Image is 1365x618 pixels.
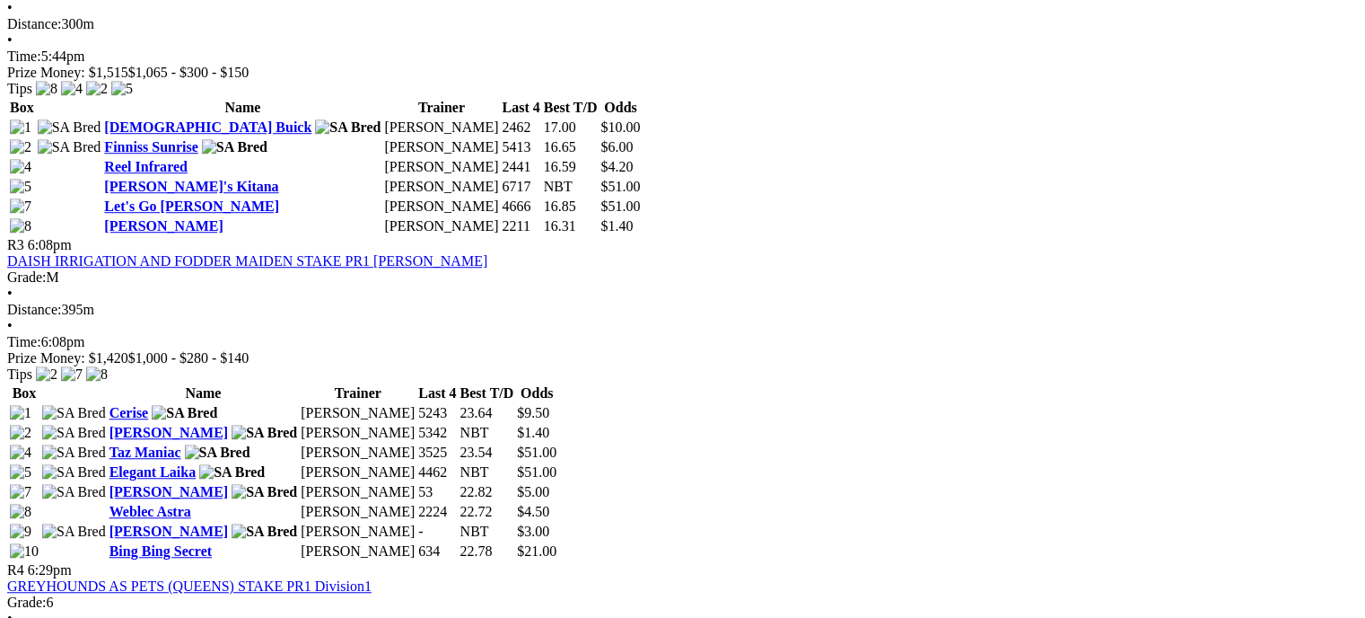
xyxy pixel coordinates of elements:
td: 2211 [502,217,541,235]
img: 5 [10,179,31,195]
img: SA Bred [199,464,265,481]
img: 2 [10,139,31,155]
a: Weblec Astra [109,504,191,519]
img: SA Bred [185,445,250,461]
span: Time: [7,49,41,64]
img: SA Bred [42,425,106,441]
td: 4666 [502,198,541,216]
span: $1,065 - $300 - $150 [128,65,249,80]
div: 6:08pm [7,334,1358,350]
td: [PERSON_NAME] [300,463,416,481]
span: $21.00 [517,543,556,559]
img: SA Bred [42,524,106,540]
img: SA Bred [42,484,106,500]
img: SA Bred [232,484,297,500]
td: NBT [459,463,515,481]
span: R3 [7,237,24,252]
td: 16.65 [543,138,599,156]
td: 5413 [502,138,541,156]
div: 6 [7,595,1358,611]
td: 3525 [417,444,457,462]
td: 634 [417,543,457,561]
span: $6.00 [600,139,633,154]
td: 4462 [417,463,457,481]
td: 23.64 [459,404,515,422]
td: 2224 [417,503,457,521]
a: DAISH IRRIGATION AND FODDER MAIDEN STAKE PR1 [PERSON_NAME] [7,253,487,269]
a: Elegant Laika [109,464,196,480]
th: Last 4 [417,384,457,402]
a: [DEMOGRAPHIC_DATA] Buick [104,119,311,135]
img: SA Bred [202,139,267,155]
img: 4 [61,81,83,97]
td: 17.00 [543,119,599,137]
span: $5.00 [517,484,549,499]
span: $51.00 [600,179,640,194]
td: [PERSON_NAME] [300,543,416,561]
td: [PERSON_NAME] [383,217,499,235]
td: 22.82 [459,483,515,501]
th: Last 4 [502,99,541,117]
span: $51.00 [517,445,556,460]
td: [PERSON_NAME] [383,158,499,176]
td: - [417,523,457,541]
img: SA Bred [232,425,297,441]
span: Grade: [7,595,47,610]
span: $4.50 [517,504,549,519]
td: [PERSON_NAME] [300,424,416,442]
a: [PERSON_NAME] [104,218,223,234]
td: 5243 [417,404,457,422]
span: $1.40 [600,218,633,234]
td: 5342 [417,424,457,442]
span: • [7,318,13,333]
td: [PERSON_NAME] [300,523,416,541]
td: 2462 [502,119,541,137]
img: 8 [36,81,57,97]
div: 300m [7,16,1358,32]
a: Let's Go [PERSON_NAME] [104,199,279,214]
img: SA Bred [42,405,106,421]
img: 8 [86,366,108,383]
span: $9.50 [517,405,549,420]
img: 7 [61,366,83,383]
td: [PERSON_NAME] [383,119,499,137]
span: Distance: [7,16,61,31]
td: 6717 [502,178,541,196]
span: Box [13,385,37,401]
a: Reel Infrared [104,159,188,174]
span: Grade: [7,269,47,285]
img: 2 [10,425,31,441]
img: 1 [10,405,31,421]
div: M [7,269,1358,286]
span: Time: [7,334,41,349]
a: Bing Bing Secret [109,543,212,559]
span: Tips [7,366,32,382]
th: Name [103,99,381,117]
img: 2 [86,81,108,97]
img: 5 [10,464,31,481]
td: [PERSON_NAME] [383,178,499,196]
img: 1 [10,119,31,136]
img: 7 [10,199,31,215]
th: Trainer [300,384,416,402]
span: • [7,32,13,48]
a: [PERSON_NAME]'s Kitana [104,179,278,194]
a: GREYHOUNDS AS PETS (QUEENS) STAKE PR1 Division1 [7,578,372,594]
div: 395m [7,302,1358,318]
img: SA Bred [232,524,297,540]
span: • [7,286,13,301]
img: SA Bred [42,445,106,461]
td: [PERSON_NAME] [383,198,499,216]
td: 22.78 [459,543,515,561]
span: $10.00 [600,119,640,135]
th: Best T/D [459,384,515,402]
span: $3.00 [517,524,549,539]
img: 8 [10,218,31,234]
th: Best T/D [543,99,599,117]
img: 2 [36,366,57,383]
a: Finniss Sunrise [104,139,197,154]
td: [PERSON_NAME] [300,503,416,521]
span: R4 [7,562,24,578]
a: Taz Maniac [109,445,181,460]
span: $1.40 [517,425,549,440]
